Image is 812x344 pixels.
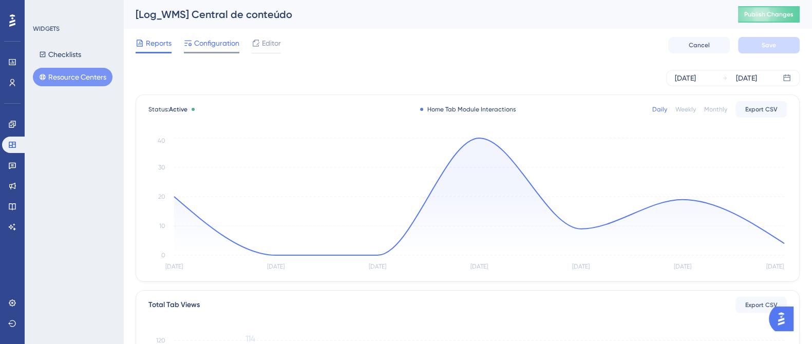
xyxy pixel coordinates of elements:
[158,164,165,171] tspan: 30
[689,41,710,49] span: Cancel
[158,137,165,144] tspan: 40
[267,263,285,270] tspan: [DATE]
[738,6,800,23] button: Publish Changes
[744,10,794,18] span: Publish Changes
[766,263,784,270] tspan: [DATE]
[675,72,696,84] div: [DATE]
[668,37,730,53] button: Cancel
[194,37,239,49] span: Configuration
[33,25,60,33] div: WIDGETS
[769,303,800,334] iframe: UserGuiding AI Assistant Launcher
[136,7,712,22] div: [Log_WMS] Central de conteúdo
[652,105,667,113] div: Daily
[165,263,183,270] tspan: [DATE]
[735,297,787,313] button: Export CSV
[674,263,691,270] tspan: [DATE]
[148,105,187,113] span: Status:
[246,334,255,343] tspan: 114
[470,263,488,270] tspan: [DATE]
[33,68,112,86] button: Resource Centers
[159,222,165,230] tspan: 10
[745,105,778,113] span: Export CSV
[704,105,727,113] div: Monthly
[369,263,386,270] tspan: [DATE]
[161,252,165,259] tspan: 0
[169,106,187,113] span: Active
[736,72,757,84] div: [DATE]
[33,45,87,64] button: Checklists
[146,37,172,49] span: Reports
[572,263,590,270] tspan: [DATE]
[158,193,165,200] tspan: 20
[735,101,787,118] button: Export CSV
[148,299,200,311] div: Total Tab Views
[675,105,696,113] div: Weekly
[156,337,165,344] tspan: 120
[262,37,281,49] span: Editor
[738,37,800,53] button: Save
[745,301,778,309] span: Export CSV
[762,41,776,49] span: Save
[420,105,516,113] div: Home Tab Module Interactions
